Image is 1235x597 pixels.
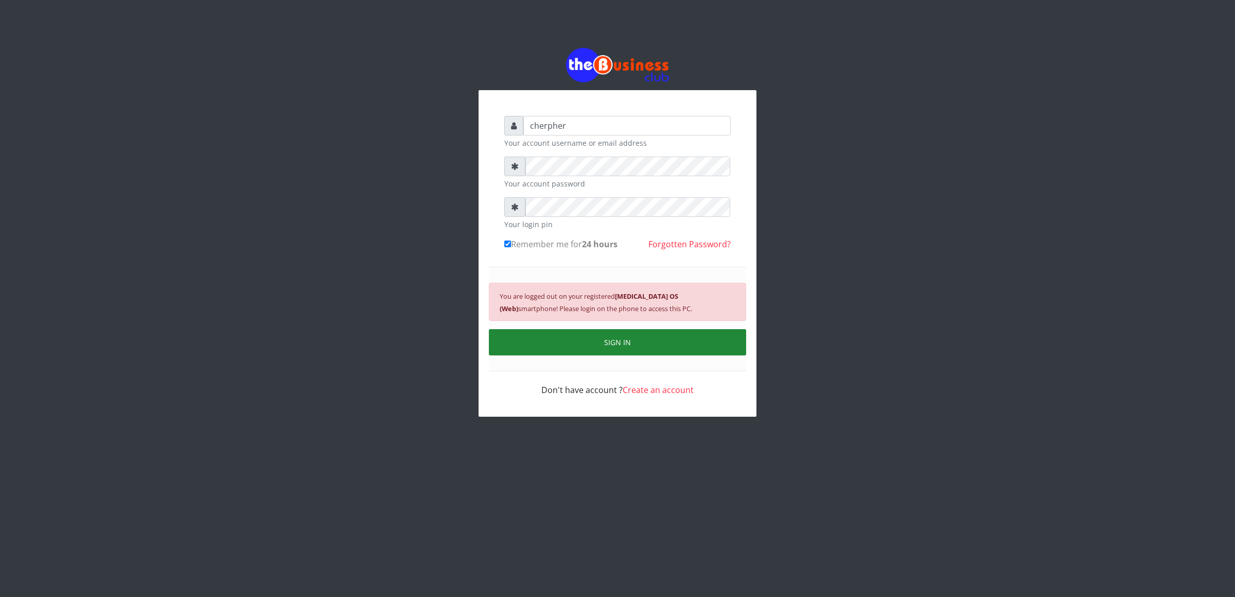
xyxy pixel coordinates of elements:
[648,238,731,250] a: Forgotten Password?
[504,178,731,189] small: Your account password
[504,241,511,247] input: Remember me for24 hours
[523,116,731,135] input: Username or email address
[500,292,692,313] small: You are logged out on your registered smartphone! Please login on the phone to access this PC.
[582,238,617,250] b: 24 hours
[623,384,694,396] a: Create an account
[504,219,731,230] small: Your login pin
[504,371,731,396] div: Don't have account ?
[504,138,731,148] small: Your account username or email address
[504,238,617,250] label: Remember me for
[489,329,746,355] button: SIGN IN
